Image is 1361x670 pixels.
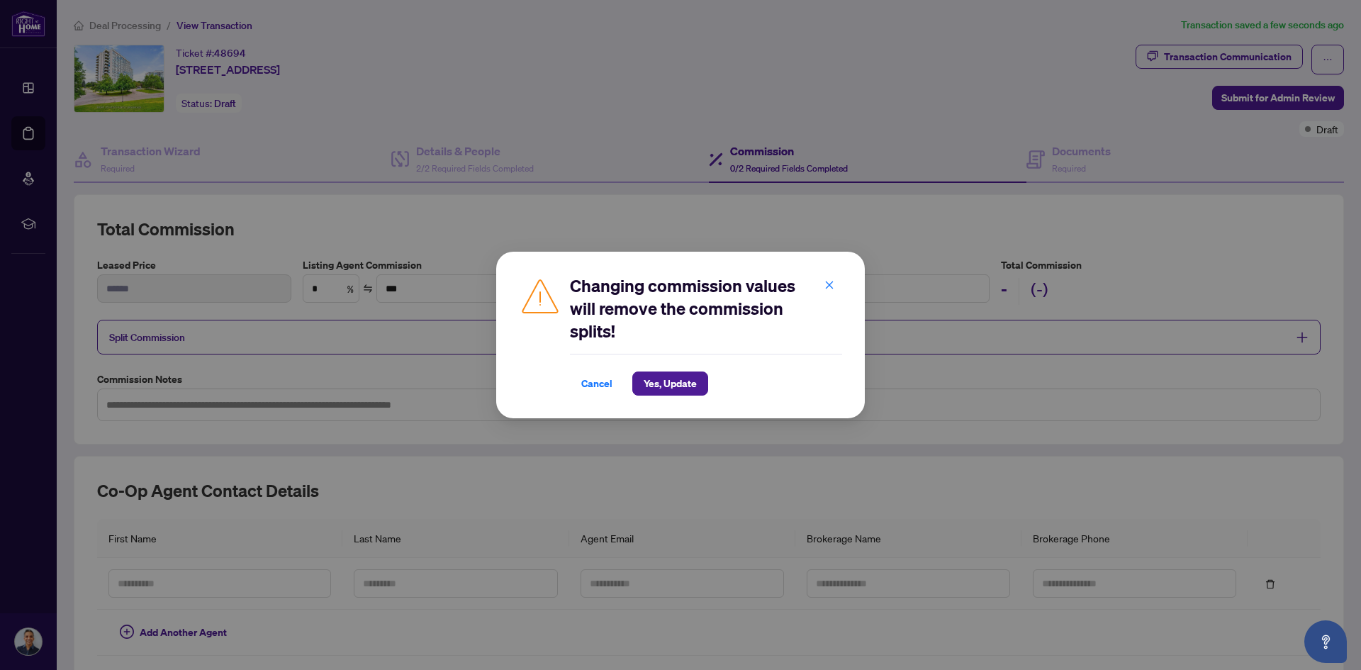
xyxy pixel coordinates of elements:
button: Yes, Update [632,372,708,396]
span: Yes, Update [644,372,697,395]
img: Caution Icon [519,274,561,317]
button: Open asap [1304,620,1347,663]
span: Cancel [581,372,612,395]
button: Cancel [570,372,624,396]
h2: Changing commission values will remove the commission splits! [570,274,842,342]
span: close [824,280,834,290]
